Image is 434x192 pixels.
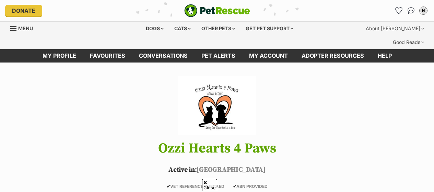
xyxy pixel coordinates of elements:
[420,7,427,14] div: N
[141,22,168,35] div: Dogs
[406,5,417,16] a: Conversations
[393,5,404,16] a: Favourites
[36,49,83,63] a: My profile
[132,49,195,63] a: conversations
[10,22,38,34] a: Menu
[168,166,197,174] span: Active in:
[18,25,33,31] span: Menu
[361,22,429,35] div: About [PERSON_NAME]
[393,5,429,16] ul: Account quick links
[169,22,196,35] div: Cats
[184,4,250,17] a: PetRescue
[167,184,224,189] span: VET REFERENCE CHECKED
[418,5,429,16] button: My account
[83,49,132,63] a: Favourites
[388,35,429,49] div: Good Reads
[184,4,250,17] img: logo-e224e6f780fb5917bec1dbf3a21bbac754714ae5b6737aabdf751b685950b380.svg
[197,22,240,35] div: Other pets
[202,179,217,191] span: Close
[195,49,242,63] a: Pet alerts
[5,5,42,16] a: Donate
[242,49,295,63] a: My account
[178,76,256,135] img: Ozzi Hearts 4 Paws
[167,184,170,189] icon: ✔
[408,7,415,14] img: chat-41dd97257d64d25036548639549fe6c8038ab92f7586957e7f3b1b290dea8141.svg
[233,184,236,189] icon: ✔
[371,49,399,63] a: Help
[295,49,371,63] a: Adopter resources
[241,22,298,35] div: Get pet support
[233,184,268,189] span: ABN PROVIDED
